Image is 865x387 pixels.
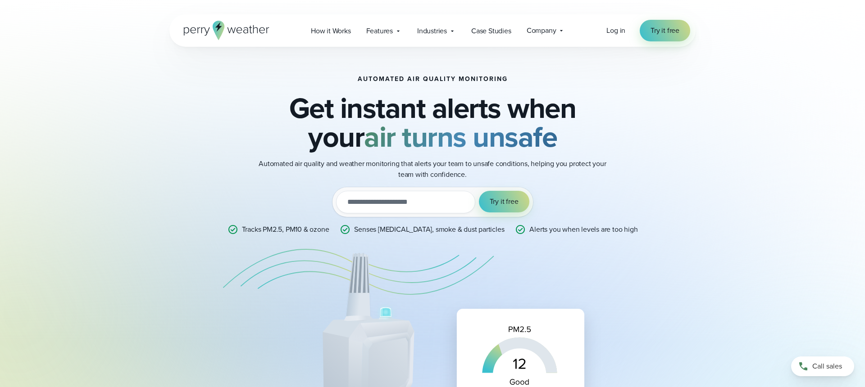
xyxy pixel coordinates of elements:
[527,25,556,36] span: Company
[366,26,393,36] span: Features
[529,224,637,235] p: Alerts you when levels are too high
[812,361,842,372] span: Call sales
[417,26,447,36] span: Industries
[303,22,359,40] a: How it Works
[252,158,613,180] p: Automated air quality and weather monitoring that alerts your team to unsafe conditions, helping ...
[606,25,625,36] a: Log in
[214,94,651,151] h2: Get instant alerts when your
[354,224,504,235] p: Senses [MEDICAL_DATA], smoke & dust particles
[651,25,679,36] span: Try it free
[640,20,690,41] a: Try it free
[364,116,557,158] strong: air turns unsafe
[490,196,519,207] span: Try it free
[791,356,854,376] a: Call sales
[242,224,329,235] p: Tracks PM2.5, PM10 & ozone
[479,191,529,212] button: Try it free
[358,76,508,83] h1: Automated Air Quality Monitoring
[311,26,351,36] span: How it Works
[464,22,519,40] a: Case Studies
[471,26,511,36] span: Case Studies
